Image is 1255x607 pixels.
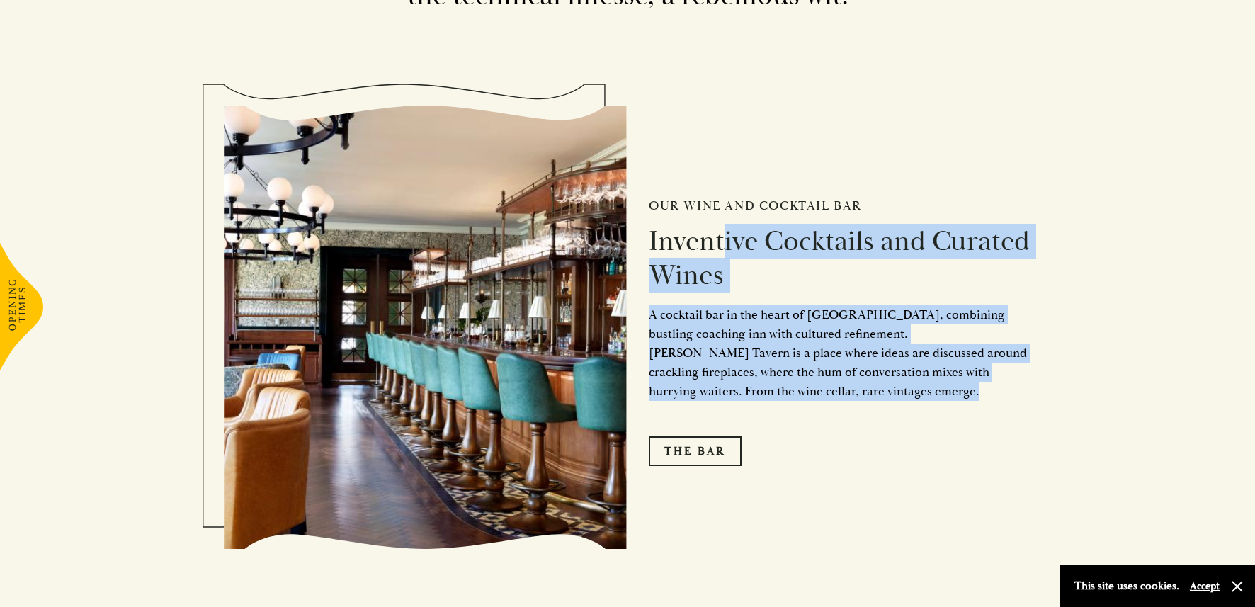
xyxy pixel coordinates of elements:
[649,305,1031,401] p: A cocktail bar in the heart of [GEOGRAPHIC_DATA], combining bustling coaching inn with cultured r...
[649,198,1031,214] h2: Our Wine and Cocktail Bar
[649,436,742,466] a: The Bar
[1190,579,1220,593] button: Accept
[649,225,1031,293] h2: Inventive Cocktails and Curated Wines
[1230,579,1244,594] button: Close and accept
[1074,576,1179,596] p: This site uses cookies.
